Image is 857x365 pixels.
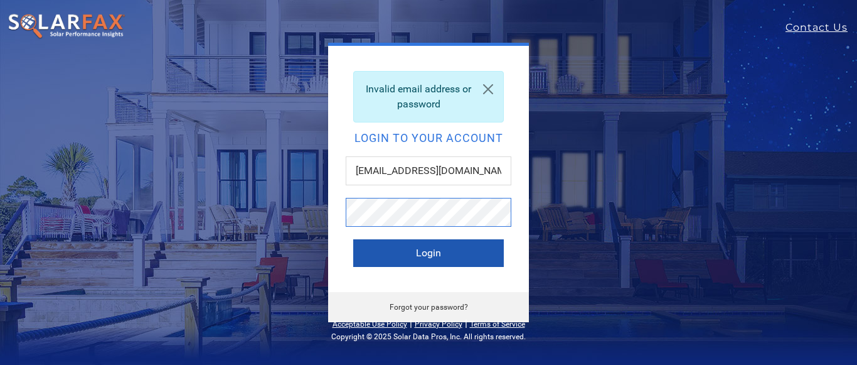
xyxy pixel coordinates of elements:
[470,320,525,329] a: Terms of Service
[473,72,503,107] a: Close
[415,320,462,329] a: Privacy Policy
[390,303,468,312] a: Forgot your password?
[333,320,407,329] a: Acceptable Use Policy
[346,156,511,185] input: Email
[465,317,467,329] span: |
[353,133,504,144] h2: Login to your account
[8,13,125,40] img: SolarFax
[353,71,504,123] div: Invalid email address or password
[353,239,504,267] button: Login
[785,20,857,35] a: Contact Us
[410,317,412,329] span: |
